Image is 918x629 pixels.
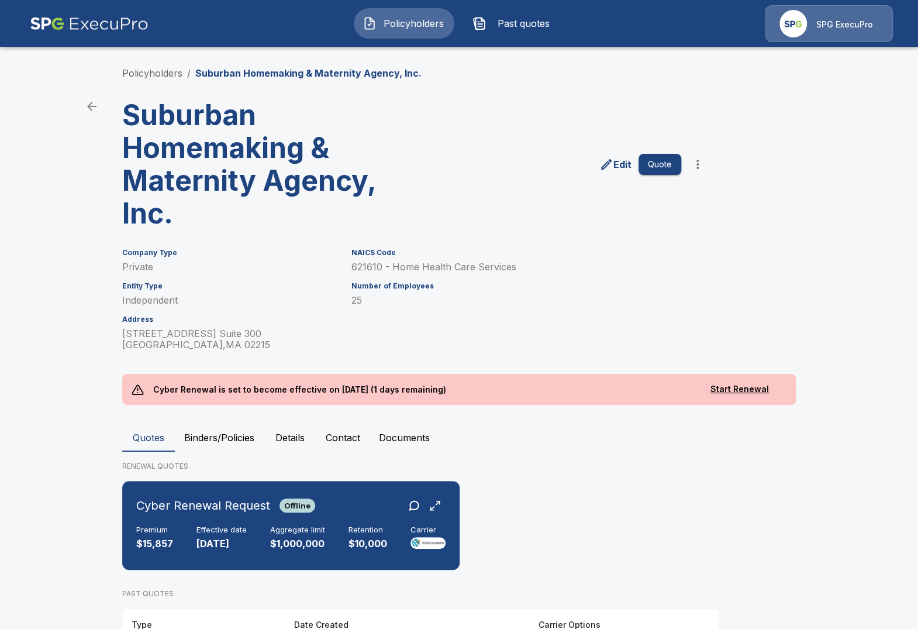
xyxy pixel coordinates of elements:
[122,282,337,290] h6: Entity Type
[144,374,456,405] p: Cyber Renewal is set to become effective on [DATE] (1 days remaining)
[686,153,709,176] button: more
[136,537,173,551] p: $15,857
[464,8,564,39] button: Past quotes IconPast quotes
[264,424,316,452] button: Details
[381,16,446,30] span: Policyholders
[279,501,315,510] span: Offline
[122,262,337,273] p: Private
[639,154,681,176] button: Quote
[351,295,681,306] p: 25
[175,424,264,452] button: Binders/Policies
[270,525,325,535] h6: Aggregate limit
[816,19,873,30] p: SPG ExecuPro
[30,5,149,42] img: AA Logo
[765,5,893,42] a: Agency IconSPG ExecuPro
[122,249,337,257] h6: Company Type
[270,537,325,551] p: $1,000,000
[196,525,247,535] h6: Effective date
[491,16,555,30] span: Past quotes
[472,16,486,30] img: Past quotes Icon
[122,67,182,79] a: Policyholders
[122,295,337,306] p: Independent
[316,424,370,452] button: Contact
[613,157,631,171] p: Edit
[122,589,719,599] p: PAST QUOTES
[351,262,681,273] p: 621610 - Home Health Care Services
[136,525,173,535] h6: Premium
[354,8,454,39] button: Policyholders IconPolicyholders
[122,424,175,452] button: Quotes
[410,537,446,549] img: Carrier
[348,537,387,551] p: $10,000
[351,282,681,290] h6: Number of Employees
[122,461,796,472] p: RENEWAL QUOTES
[196,537,247,551] p: [DATE]
[351,249,681,257] h6: NAICS Code
[597,155,634,174] a: edit
[80,95,103,118] a: back
[693,379,786,400] button: Start Renewal
[122,99,411,230] h3: Suburban Homemaking & Maternity Agency, Inc.
[122,424,796,452] div: policyholder tabs
[122,315,337,324] h6: Address
[348,525,387,535] h6: Retention
[187,66,191,80] li: /
[122,328,337,350] p: [STREET_ADDRESS] Suite 300 [GEOGRAPHIC_DATA] , MA 02215
[122,66,422,80] nav: breadcrumb
[363,16,377,30] img: Policyholders Icon
[779,10,807,37] img: Agency Icon
[195,66,422,80] p: Suburban Homemaking & Maternity Agency, Inc.
[410,525,446,535] h6: Carrier
[370,424,439,452] button: Documents
[136,496,270,515] h6: Cyber Renewal Request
